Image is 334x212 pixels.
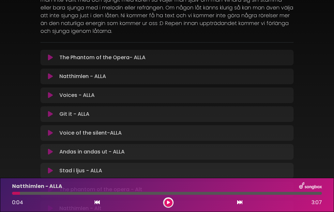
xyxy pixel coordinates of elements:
span: 3:07 [311,199,322,206]
p: The Phantom of the Opera- ALLA [59,54,145,61]
p: Voices - ALLA [59,91,95,99]
p: Natthimlen - ALLA [59,73,106,80]
p: Git it - ALLA [59,110,89,118]
p: Voice of the silent-ALLA [59,129,122,137]
p: Stad i ljus - ALLA [59,167,102,175]
p: Andas in andas ut - ALLA [59,148,125,156]
span: 0:04 [12,199,23,206]
img: songbox-logo-white.png [299,182,322,191]
p: Natthimlen - ALLA [12,182,62,190]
